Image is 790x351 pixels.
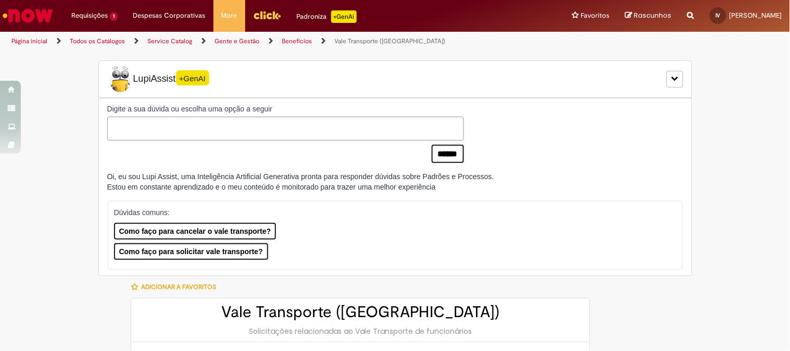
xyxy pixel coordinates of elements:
[253,7,281,23] img: click_logo_yellow_360x200.png
[634,10,672,20] span: Rascunhos
[142,326,579,336] div: Solicitações relacionadas ao Vale Transporte de funcionários
[176,70,209,85] span: +GenAI
[114,243,268,260] button: Como faço para solicitar vale transporte?
[114,223,277,240] button: Como faço para cancelar o vale transporte?
[114,207,667,218] p: Dúvidas comuns:
[1,5,55,26] img: ServiceNow
[625,11,672,21] a: Rascunhos
[71,10,108,21] span: Requisições
[70,37,125,45] a: Todos os Catálogos
[334,37,445,45] a: Vale Transporte ([GEOGRAPHIC_DATA])
[147,37,192,45] a: Service Catalog
[142,304,579,321] h2: Vale Transporte ([GEOGRAPHIC_DATA])
[730,11,782,20] span: [PERSON_NAME]
[11,37,47,45] a: Página inicial
[110,12,118,21] span: 1
[107,66,209,92] span: LupiAssist
[331,10,357,23] p: +GenAi
[107,171,494,192] div: Oi, eu sou Lupi Assist, uma Inteligência Artificial Generativa pronta para responder dúvidas sobr...
[131,276,222,298] button: Adicionar a Favoritos
[98,60,692,98] div: LupiLupiAssist+GenAI
[107,66,133,92] img: Lupi
[282,37,312,45] a: Benefícios
[133,10,206,21] span: Despesas Corporativas
[141,283,216,291] span: Adicionar a Favoritos
[581,10,610,21] span: Favoritos
[8,32,519,51] ul: Trilhas de página
[297,10,357,23] div: Padroniza
[215,37,259,45] a: Gente e Gestão
[107,104,464,114] label: Digite a sua dúvida ou escolha uma opção a seguir
[221,10,237,21] span: More
[716,12,721,19] span: IV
